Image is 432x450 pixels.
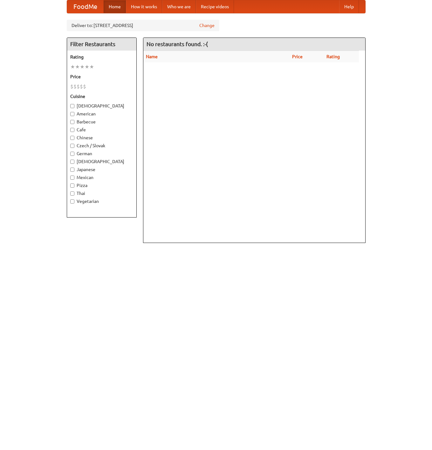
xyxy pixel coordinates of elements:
[70,166,133,173] label: Japanese
[70,104,74,108] input: [DEMOGRAPHIC_DATA]
[339,0,359,13] a: Help
[292,54,303,59] a: Price
[70,176,74,180] input: Mexican
[147,41,208,47] ng-pluralize: No restaurants found. :-(
[70,112,74,116] input: American
[70,119,133,125] label: Barbecue
[146,54,158,59] a: Name
[199,22,215,29] a: Change
[70,128,74,132] input: Cafe
[75,63,80,70] li: ★
[70,127,133,133] label: Cafe
[104,0,126,13] a: Home
[70,182,133,189] label: Pizza
[126,0,162,13] a: How it works
[77,83,80,90] li: $
[162,0,196,13] a: Who we are
[70,135,133,141] label: Chinese
[73,83,77,90] li: $
[70,174,133,181] label: Mexican
[70,136,74,140] input: Chinese
[70,168,74,172] input: Japanese
[70,160,74,164] input: [DEMOGRAPHIC_DATA]
[70,54,133,60] h5: Rating
[70,83,73,90] li: $
[67,38,136,51] h4: Filter Restaurants
[70,103,133,109] label: [DEMOGRAPHIC_DATA]
[67,0,104,13] a: FoodMe
[80,83,83,90] li: $
[70,111,133,117] label: American
[70,150,133,157] label: German
[70,190,133,197] label: Thai
[83,83,86,90] li: $
[70,158,133,165] label: [DEMOGRAPHIC_DATA]
[89,63,94,70] li: ★
[85,63,89,70] li: ★
[70,144,74,148] input: Czech / Slovak
[70,152,74,156] input: German
[80,63,85,70] li: ★
[70,191,74,196] input: Thai
[70,199,74,204] input: Vegetarian
[70,93,133,100] h5: Cuisine
[70,73,133,80] h5: Price
[70,142,133,149] label: Czech / Slovak
[70,63,75,70] li: ★
[67,20,219,31] div: Deliver to: [STREET_ADDRESS]
[326,54,340,59] a: Rating
[70,198,133,204] label: Vegetarian
[196,0,234,13] a: Recipe videos
[70,120,74,124] input: Barbecue
[70,183,74,188] input: Pizza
